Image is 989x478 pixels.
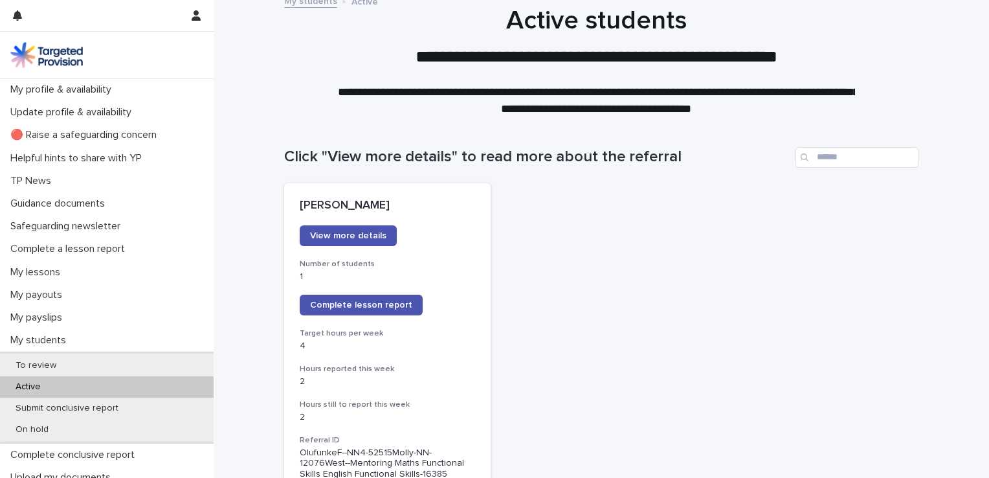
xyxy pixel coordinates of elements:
[310,231,386,240] span: View more details
[300,225,397,246] a: View more details
[5,243,135,255] p: Complete a lesson report
[279,5,913,36] h1: Active students
[310,301,412,310] span: Complete lesson report
[5,312,72,324] p: My payslips
[5,84,122,96] p: My profile & availability
[300,259,475,269] h3: Number of students
[5,129,167,141] p: 🔴 Raise a safeguarding concern
[300,364,475,374] h3: Hours reported this week
[300,199,475,213] p: [PERSON_NAME]
[300,341,475,352] p: 4
[5,152,152,165] p: Helpful hints to share with YP
[10,42,83,68] img: M5nRWzHhSzIhMunXDL62
[300,271,475,282] p: 1
[300,328,475,339] h3: Target hours per week
[5,289,72,301] p: My payouts
[5,449,145,461] p: Complete conclusive report
[5,220,131,233] p: Safeguarding newsletter
[5,175,61,187] p: TP News
[5,198,115,210] p: Guidance documents
[300,295,423,315] a: Complete lesson report
[5,106,142,119] p: Update profile & availability
[284,148,790,166] h1: Click "View more details" to read more about the referral
[5,334,76,347] p: My students
[300,376,475,387] p: 2
[5,403,129,414] p: Submit conclusive report
[5,266,71,279] p: My lessons
[300,412,475,423] p: 2
[5,381,51,393] p: Active
[300,435,475,446] h3: Referral ID
[300,400,475,410] h3: Hours still to report this week
[5,424,59,435] p: On hold
[795,147,918,168] input: Search
[5,360,67,371] p: To review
